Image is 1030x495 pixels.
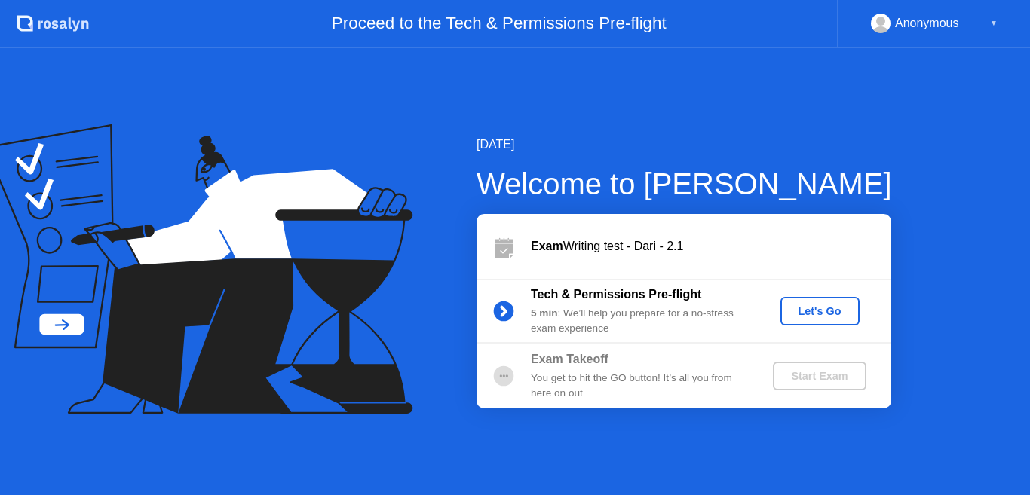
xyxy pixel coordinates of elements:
button: Let's Go [780,297,860,325]
div: Start Exam [779,370,860,382]
div: Let's Go [786,305,854,317]
div: ▼ [990,14,998,33]
div: : We’ll help you prepare for a no-stress exam experience [531,306,748,337]
b: Exam Takeoff [531,353,608,365]
div: Writing test - Dari - 2.1 [531,237,891,255]
b: Tech & Permissions Pre-flight [531,288,701,301]
div: Anonymous [895,14,959,33]
b: 5 min [531,307,558,319]
button: Start Exam [773,362,866,390]
div: [DATE] [477,136,892,154]
div: You get to hit the GO button! It’s all you from here on out [531,371,748,402]
b: Exam [531,240,563,252]
div: Welcome to [PERSON_NAME] [477,161,892,206]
